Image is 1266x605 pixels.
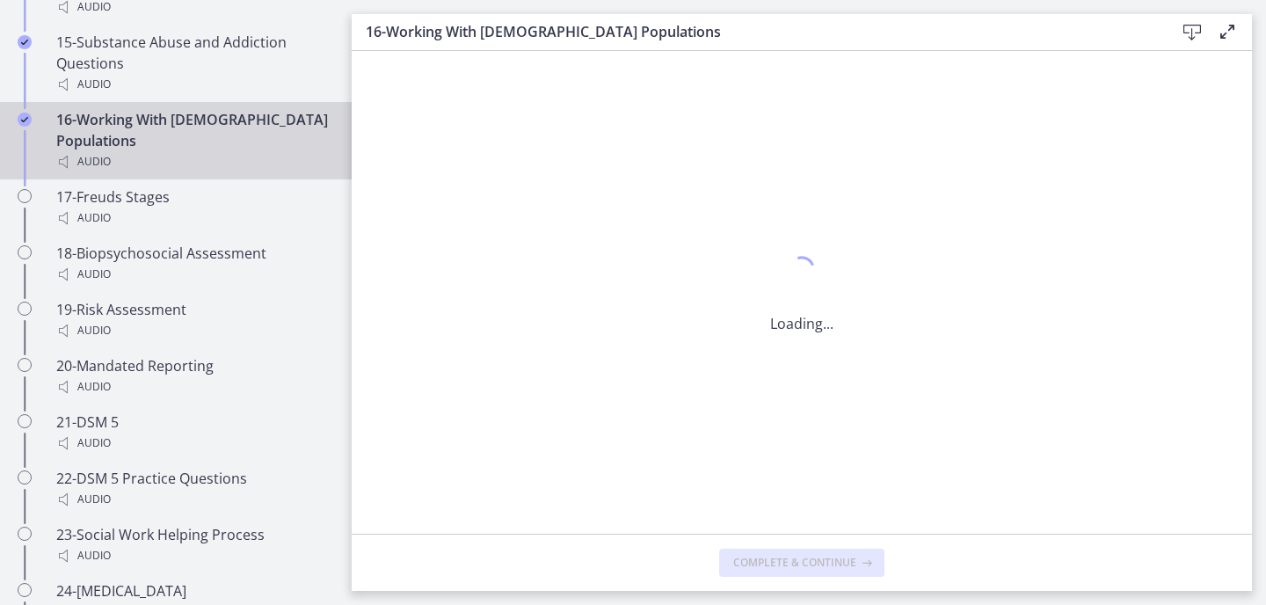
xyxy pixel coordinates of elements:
[56,264,331,285] div: Audio
[56,433,331,454] div: Audio
[56,412,331,454] div: 21-DSM 5
[56,299,331,341] div: 19-Risk Assessment
[56,524,331,566] div: 23-Social Work Helping Process
[56,320,331,341] div: Audio
[56,208,331,229] div: Audio
[18,113,32,127] i: Completed
[56,243,331,285] div: 18-Biopsychosocial Assessment
[366,21,1146,42] h3: 16-Working With [DEMOGRAPHIC_DATA] Populations
[56,355,331,397] div: 20-Mandated Reporting
[56,489,331,510] div: Audio
[56,376,331,397] div: Audio
[719,549,884,577] button: Complete & continue
[18,35,32,49] i: Completed
[56,468,331,510] div: 22-DSM 5 Practice Questions
[56,545,331,566] div: Audio
[56,109,331,172] div: 16-Working With [DEMOGRAPHIC_DATA] Populations
[770,313,833,334] p: Loading...
[56,32,331,95] div: 15-Substance Abuse and Addiction Questions
[56,151,331,172] div: Audio
[56,186,331,229] div: 17-Freuds Stages
[56,74,331,95] div: Audio
[733,556,856,570] span: Complete & continue
[770,251,833,292] div: 1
